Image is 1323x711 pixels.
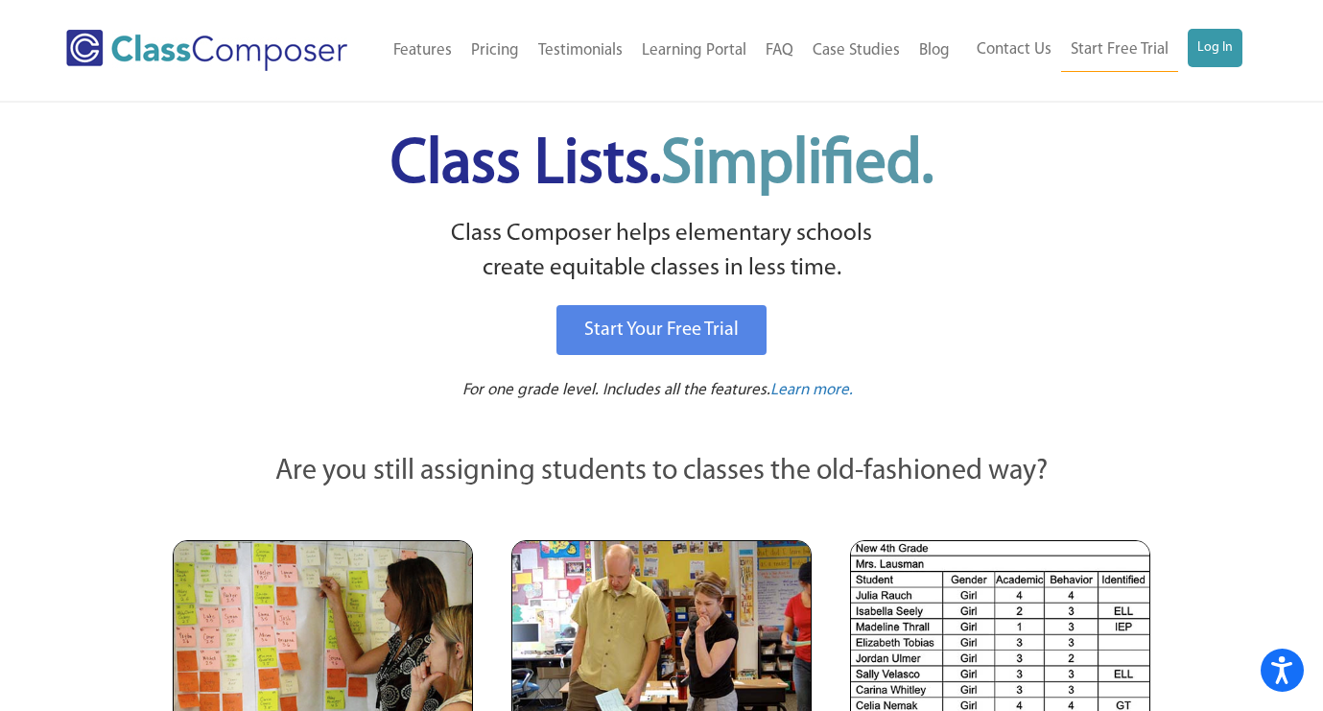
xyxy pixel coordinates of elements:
[967,29,1061,71] a: Contact Us
[462,382,770,398] span: For one grade level. Includes all the features.
[910,30,959,72] a: Blog
[770,379,853,403] a: Learn more.
[756,30,803,72] a: FAQ
[1061,29,1178,72] a: Start Free Trial
[556,305,767,355] a: Start Your Free Trial
[390,134,933,197] span: Class Lists.
[661,134,933,197] span: Simplified.
[632,30,756,72] a: Learning Portal
[173,451,1151,493] p: Are you still assigning students to classes the old-fashioned way?
[66,30,347,71] img: Class Composer
[584,320,739,340] span: Start Your Free Trial
[461,30,529,72] a: Pricing
[770,382,853,398] span: Learn more.
[384,30,461,72] a: Features
[378,30,959,72] nav: Header Menu
[529,30,632,72] a: Testimonials
[959,29,1242,72] nav: Header Menu
[1188,29,1242,67] a: Log In
[170,217,1154,287] p: Class Composer helps elementary schools create equitable classes in less time.
[803,30,910,72] a: Case Studies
